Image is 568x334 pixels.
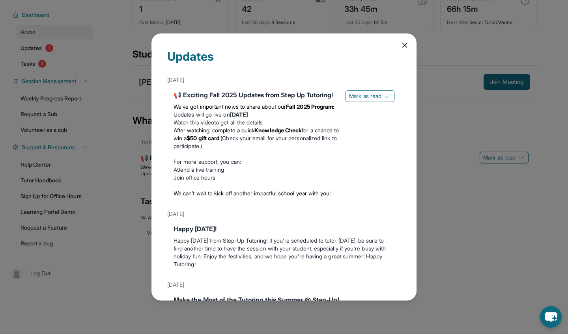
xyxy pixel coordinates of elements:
span: After watching, complete a quick [174,127,254,134]
div: 📢 Exciting Fall 2025 Updates from Step Up Tutoring! [174,90,339,100]
strong: [DATE] [230,111,248,118]
a: Attend a live training [174,166,224,173]
div: Updates [167,49,401,73]
div: Happy [DATE]! [174,224,394,234]
div: Make the Most of the Tutoring this Summer @ Step-Up! [174,295,394,304]
li: (Check your email for your personalized link to participate.) [174,126,339,150]
span: We’ve got important news to share about our [174,103,286,110]
strong: Fall 2025 Program: [286,103,334,110]
p: Happy [DATE] from Step-Up Tutoring! If you're scheduled to tutor [DATE], be sure to find another ... [174,237,394,268]
li: to get all the details [174,119,339,126]
a: Join office hours [174,174,215,181]
strong: Knowledge Check [254,127,302,134]
a: Watch this video [174,119,214,126]
span: Mark as read [349,92,381,100]
img: Mark as read [385,93,391,99]
div: [DATE] [167,73,401,87]
strong: $50 gift card [187,135,219,141]
button: Mark as read [346,90,394,102]
span: ! [219,135,220,141]
button: chat-button [540,306,562,328]
div: [DATE] [167,207,401,221]
div: [DATE] [167,278,401,292]
p: For more support, you can: [174,158,339,166]
span: We can’t wait to kick off another impactful school year with you! [174,190,331,197]
li: Updates will go live on [174,111,339,119]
